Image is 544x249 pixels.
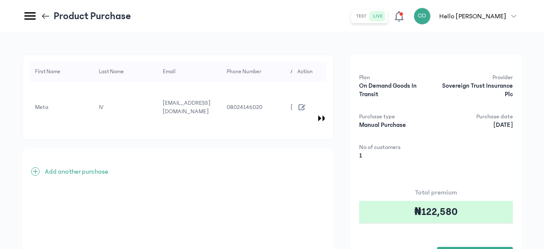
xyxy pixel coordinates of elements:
span: + [31,167,40,176]
p: Hello [PERSON_NAME] [439,11,506,21]
div: CO [414,8,431,25]
p: Manual Purchase [359,121,434,129]
button: +Add another purchase [31,166,108,177]
p: Add another purchase [45,166,108,177]
td: Last Name [94,62,158,82]
p: [DATE] [438,121,513,129]
span: Meta [35,104,49,111]
span: [EMAIL_ADDRESS][DOMAIN_NAME] [163,100,210,115]
p: Sovereign Trust Insurance Plc [438,82,513,99]
p: Product Purchase [54,9,131,23]
button: live [370,11,386,21]
p: Purchase date [438,112,513,121]
td: First Name [30,62,94,82]
p: Total premium [359,187,513,197]
span: 08024146020 [227,104,262,111]
div: ₦122,580 [359,201,513,223]
span: [STREET_ADDRESS] [291,104,340,111]
button: test [353,11,370,21]
p: No of customers [359,143,434,152]
p: 1 [359,152,434,160]
p: Purchase type [359,112,434,121]
td: Phone Number [222,62,285,82]
p: On Demand Goods In Transit [359,82,434,99]
span: IV [99,104,104,111]
td: Address [285,62,349,82]
td: Email [158,62,222,82]
button: COHello [PERSON_NAME] [414,8,521,25]
td: Action [292,62,326,82]
p: Plan [359,73,434,82]
p: Provider [438,73,513,82]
